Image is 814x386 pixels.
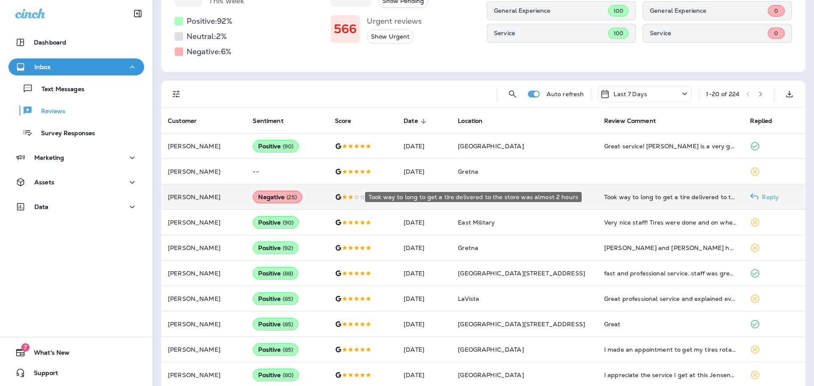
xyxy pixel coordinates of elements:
[458,142,524,150] span: [GEOGRAPHIC_DATA]
[650,7,768,14] p: General Experience
[253,242,298,254] div: Positive
[25,369,58,380] span: Support
[334,22,357,36] h1: 566
[21,343,30,352] span: 7
[758,194,779,200] p: Reply
[8,344,144,361] button: 7What's New
[283,346,293,353] span: ( 85 )
[283,143,294,150] span: ( 90 )
[8,80,144,97] button: Text Messages
[8,174,144,191] button: Assets
[8,364,144,381] button: Support
[458,117,482,125] span: Location
[168,117,208,125] span: Customer
[8,124,144,142] button: Survey Responses
[34,154,64,161] p: Marketing
[494,30,608,36] p: Service
[253,140,299,153] div: Positive
[168,219,239,226] p: [PERSON_NAME]
[774,7,778,14] span: 0
[458,346,524,353] span: [GEOGRAPHIC_DATA]
[397,210,451,235] td: [DATE]
[283,321,293,328] span: ( 85 )
[34,179,54,186] p: Assets
[750,117,772,125] span: Replied
[283,372,294,379] span: ( 80 )
[458,168,478,175] span: Gretna
[750,117,783,125] span: Replied
[33,108,65,116] p: Reviews
[168,244,239,251] p: [PERSON_NAME]
[706,91,739,97] div: 1 - 20 of 224
[604,142,737,150] div: Great service! Jesse is a very good manager, he went above and beyond to help me with my vehicle ...
[546,91,584,97] p: Auto refresh
[8,58,144,75] button: Inbox
[604,117,667,125] span: Review Comment
[168,86,185,103] button: Filters
[287,194,297,201] span: ( 25 )
[604,117,656,125] span: Review Comment
[253,191,302,203] div: Negative
[33,130,95,138] p: Survey Responses
[397,184,451,210] td: [DATE]
[187,45,231,58] h5: Negative: 6 %
[613,91,647,97] p: Last 7 Days
[397,133,451,159] td: [DATE]
[604,371,737,379] div: I appreciate the service I get at this Jensens. The techs are very helpful and go out of their wa...
[458,244,478,252] span: Gretna
[168,270,239,277] p: [PERSON_NAME]
[604,244,737,252] div: James and Zach had outstanding customer service and I was very pleased with the quick and efficie...
[613,30,623,37] span: 100
[283,295,293,303] span: ( 85 )
[604,269,737,278] div: fast and professional service..staff was great and really cared about me and the job they did for...
[253,369,299,381] div: Positive
[604,218,737,227] div: Very nice staff! Tires were done and on when they said they would be!! Awesome!!!!!
[774,30,778,37] span: 0
[246,159,328,184] td: --
[781,86,798,103] button: Export as CSV
[8,102,144,119] button: Reviews
[8,149,144,166] button: Marketing
[34,203,49,210] p: Data
[458,269,585,277] span: [GEOGRAPHIC_DATA][STREET_ADDRESS]
[650,30,768,36] p: Service
[168,321,239,328] p: [PERSON_NAME]
[253,267,298,280] div: Positive
[397,159,451,184] td: [DATE]
[365,192,582,202] div: Took way to long to get a tire delivered to the store was almost 2 hours
[25,349,70,359] span: What's New
[367,14,422,28] h5: Urgent reviews
[253,343,298,356] div: Positive
[168,168,239,175] p: [PERSON_NAME]
[404,117,429,125] span: Date
[168,194,239,200] p: [PERSON_NAME]
[34,39,66,46] p: Dashboard
[253,117,283,125] span: Sentiment
[397,235,451,261] td: [DATE]
[397,311,451,337] td: [DATE]
[458,219,495,226] span: East Military
[8,34,144,51] button: Dashboard
[33,86,84,94] p: Text Messages
[168,117,197,125] span: Customer
[335,117,362,125] span: Score
[8,198,144,215] button: Data
[458,295,479,303] span: LaVista
[604,345,737,354] div: I made an appointment to get my tires rotated and it was quick. There was no cost as I purchased ...
[494,7,608,14] p: General Experience
[458,320,585,328] span: [GEOGRAPHIC_DATA][STREET_ADDRESS]
[458,117,493,125] span: Location
[283,270,293,277] span: ( 88 )
[34,64,50,70] p: Inbox
[404,117,418,125] span: Date
[604,294,737,303] div: Great professional service and explained everything in a very professional way.
[397,337,451,362] td: [DATE]
[335,117,351,125] span: Score
[168,295,239,302] p: [PERSON_NAME]
[604,193,737,201] div: Took way to long to get a tire delivered to the store was almost 2 hours
[168,346,239,353] p: [PERSON_NAME]
[168,372,239,378] p: [PERSON_NAME]
[253,292,298,305] div: Positive
[367,30,414,44] button: Show Urgent
[187,30,227,43] h5: Neutral: 2 %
